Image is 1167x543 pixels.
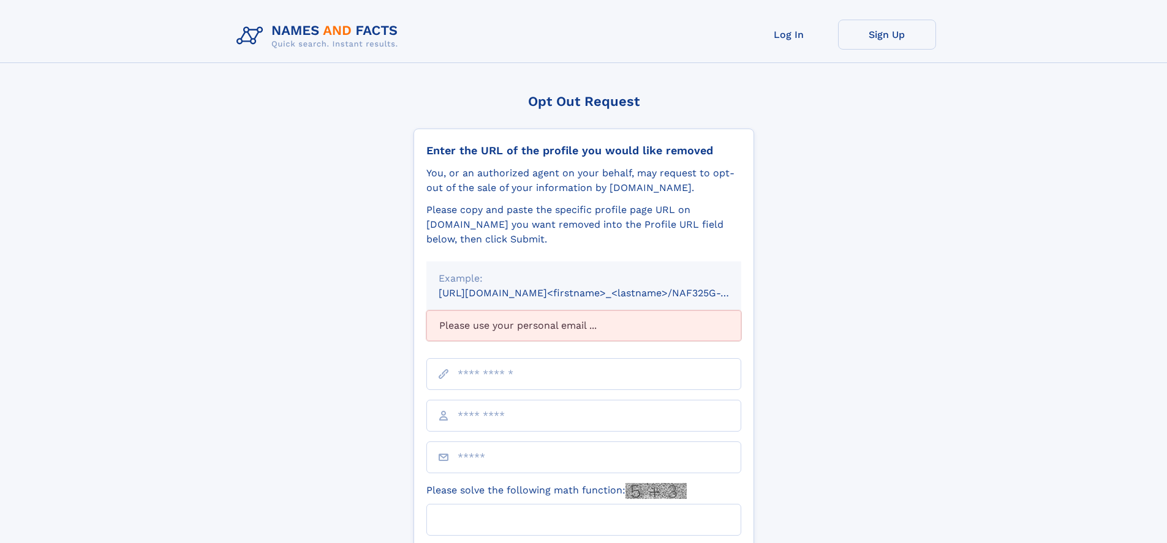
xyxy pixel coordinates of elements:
small: [URL][DOMAIN_NAME]<firstname>_<lastname>/NAF325G-xxxxxxxx [439,287,765,299]
div: Enter the URL of the profile you would like removed [426,144,741,157]
a: Log In [740,20,838,50]
img: Logo Names and Facts [232,20,408,53]
div: Please use your personal email ... [426,310,741,341]
label: Please solve the following math function: [426,483,687,499]
a: Sign Up [838,20,936,50]
div: You, or an authorized agent on your behalf, may request to opt-out of the sale of your informatio... [426,166,741,195]
div: Please copy and paste the specific profile page URL on [DOMAIN_NAME] you want removed into the Pr... [426,203,741,247]
div: Example: [439,271,729,286]
div: Opt Out Request [414,94,754,109]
